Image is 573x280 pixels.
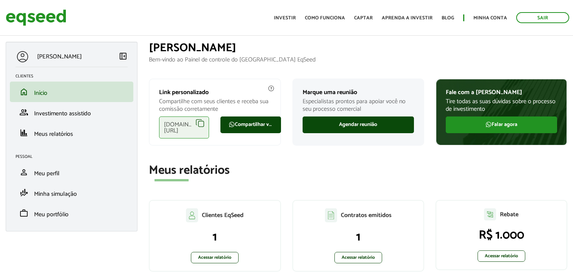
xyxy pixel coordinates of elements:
a: groupInvestimento assistido [16,108,128,117]
img: agent-meulink-info2.svg [268,85,275,92]
a: Captar [354,16,373,20]
span: Início [34,88,47,98]
li: Minha simulação [10,182,133,203]
h2: Meus relatórios [149,164,567,177]
p: Tire todas as suas dúvidas sobre o processo de investimento [446,98,557,112]
li: Investimento assistido [10,102,133,123]
span: Meus relatórios [34,129,73,139]
img: FaWhatsapp.svg [486,121,492,127]
img: FaWhatsapp.svg [229,121,235,127]
img: agent-clientes.svg [186,208,198,222]
a: Compartilhar via WhatsApp [220,116,281,133]
li: Meus relatórios [10,123,133,143]
a: Minha conta [473,16,507,20]
a: workMeu portfólio [16,209,128,218]
a: Colapsar menu [119,52,128,62]
h2: Clientes [16,74,133,79]
a: Blog [442,16,454,20]
span: work [19,209,28,218]
span: finance [19,128,28,137]
img: agent-contratos.svg [325,208,337,222]
p: 1 [157,230,272,244]
span: group [19,108,28,117]
p: Marque uma reunião [303,89,414,96]
li: Meu portfólio [10,203,133,223]
img: EqSeed [6,8,66,28]
p: 1 [301,230,416,244]
h2: Pessoal [16,154,133,159]
img: agent-relatorio.svg [484,208,496,220]
a: Como funciona [305,16,345,20]
span: Meu perfil [34,168,59,179]
span: left_panel_close [119,52,128,61]
a: personMeu perfil [16,168,128,177]
a: Sair [516,12,569,23]
a: Acessar relatório [191,252,239,263]
span: person [19,168,28,177]
p: Contratos emitidos [341,212,392,219]
a: financeMeus relatórios [16,128,128,137]
span: Investimento assistido [34,109,91,119]
span: Meu portfólio [34,209,69,220]
div: [DOMAIN_NAME][URL] [159,116,209,138]
p: Link personalizado [159,89,270,96]
p: Rebate [500,211,518,218]
a: Acessar relatório [334,252,382,263]
a: Falar agora [446,116,557,133]
a: finance_modeMinha simulação [16,188,128,197]
span: finance_mode [19,188,28,197]
p: [PERSON_NAME] [37,53,82,60]
p: Especialistas prontos para apoiar você no seu processo comercial [303,98,414,112]
li: Meu perfil [10,162,133,182]
span: Minha simulação [34,189,77,199]
p: Clientes EqSeed [202,212,244,219]
span: home [19,87,28,96]
a: Acessar relatório [478,250,525,262]
h1: [PERSON_NAME] [149,42,567,54]
p: Fale com a [PERSON_NAME] [446,89,557,96]
p: Compartilhe com seus clientes e receba sua comissão corretamente [159,98,270,112]
a: Aprenda a investir [382,16,432,20]
p: R$ 1.000 [444,228,559,242]
a: homeInício [16,87,128,96]
a: Investir [274,16,296,20]
p: Bem-vindo ao Painel de controle do [GEOGRAPHIC_DATA] EqSeed [149,56,567,63]
a: Agendar reunião [303,116,414,133]
li: Início [10,82,133,102]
